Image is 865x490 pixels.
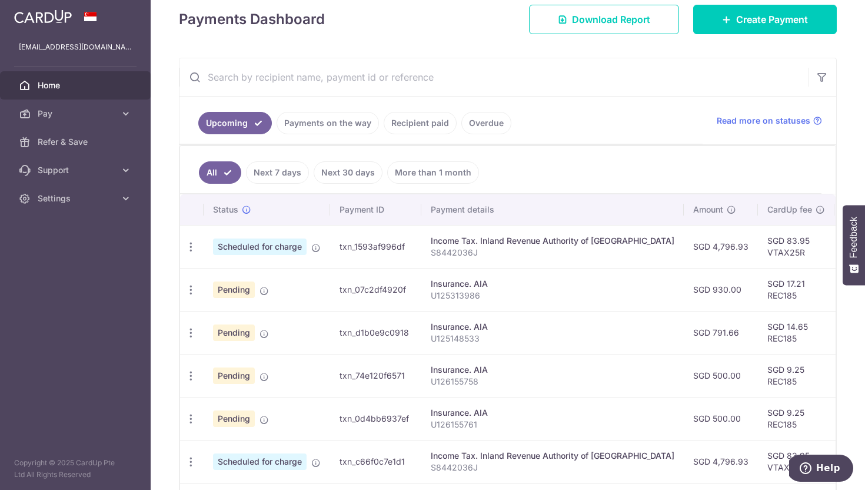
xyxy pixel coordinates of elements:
[684,225,758,268] td: SGD 4,796.93
[693,5,837,34] a: Create Payment
[198,112,272,134] a: Upcoming
[330,311,421,354] td: txn_d1b0e9c0918
[14,9,72,24] img: CardUp
[38,193,115,204] span: Settings
[431,247,674,259] p: S8442036J
[758,440,834,483] td: SGD 83.95 VTAX25R
[431,462,674,474] p: S8442036J
[431,407,674,419] div: Insurance. AIA
[684,354,758,397] td: SGD 500.00
[179,9,325,30] h4: Payments Dashboard
[431,450,674,462] div: Income Tax. Inland Revenue Authority of [GEOGRAPHIC_DATA]
[849,217,859,258] span: Feedback
[572,12,650,27] span: Download Report
[758,311,834,354] td: SGD 14.65 REC185
[199,161,241,184] a: All
[431,321,674,333] div: Insurance. AIA
[213,325,255,341] span: Pending
[213,410,255,427] span: Pending
[684,311,758,354] td: SGD 791.66
[431,235,674,247] div: Income Tax. Inland Revenue Authority of [GEOGRAPHIC_DATA]
[431,419,674,431] p: U126155761
[330,397,421,440] td: txn_0d4bb6937ef
[384,112,457,134] a: Recipient paid
[277,112,379,134] a: Payments on the way
[19,41,132,53] p: [EMAIL_ADDRESS][DOMAIN_NAME]
[529,5,679,34] a: Download Report
[38,108,115,120] span: Pay
[330,440,421,483] td: txn_c66f0c7e1d1
[431,278,674,290] div: Insurance. AIA
[213,282,255,298] span: Pending
[461,112,511,134] a: Overdue
[843,205,865,285] button: Feedback - Show survey
[767,204,812,216] span: CardUp fee
[684,397,758,440] td: SGD 500.00
[179,58,808,96] input: Search by recipient name, payment id or reference
[431,376,674,388] p: U126155758
[213,239,307,255] span: Scheduled for charge
[789,455,853,484] iframe: Opens a widget where you can find more information
[213,453,307,470] span: Scheduled for charge
[330,225,421,268] td: txn_1593af996df
[717,115,822,127] a: Read more on statuses
[758,225,834,268] td: SGD 83.95 VTAX25R
[693,204,723,216] span: Amount
[431,333,674,345] p: U125148533
[213,204,238,216] span: Status
[38,164,115,176] span: Support
[717,115,810,127] span: Read more on statuses
[213,367,255,384] span: Pending
[421,194,684,225] th: Payment details
[736,12,808,27] span: Create Payment
[758,268,834,311] td: SGD 17.21 REC185
[387,161,479,184] a: More than 1 month
[314,161,382,184] a: Next 30 days
[330,194,421,225] th: Payment ID
[330,268,421,311] td: txn_07c2df4920f
[684,268,758,311] td: SGD 930.00
[330,354,421,397] td: txn_74e120f6571
[38,80,115,91] span: Home
[38,136,115,148] span: Refer & Save
[431,364,674,376] div: Insurance. AIA
[246,161,309,184] a: Next 7 days
[758,354,834,397] td: SGD 9.25 REC185
[758,397,834,440] td: SGD 9.25 REC185
[684,440,758,483] td: SGD 4,796.93
[431,290,674,302] p: U125313986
